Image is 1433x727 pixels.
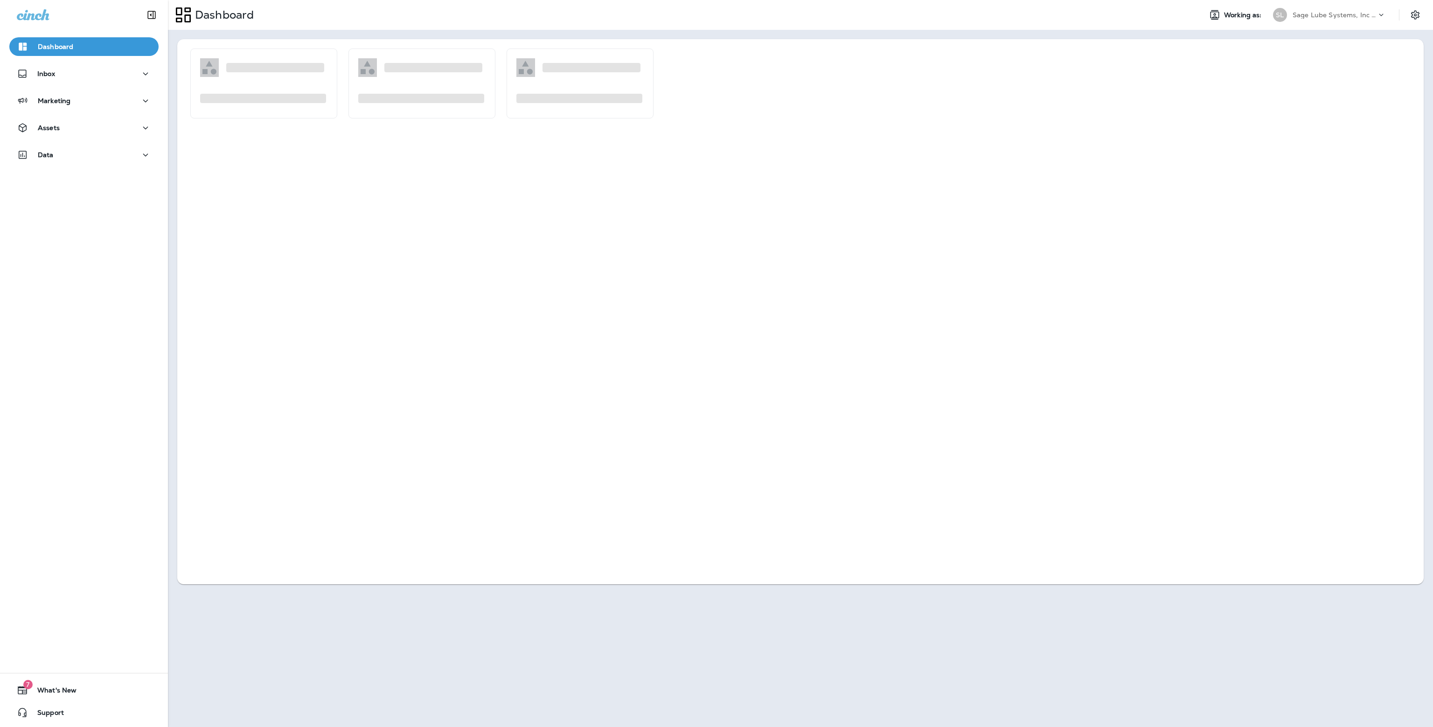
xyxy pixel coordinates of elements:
p: Dashboard [38,43,73,50]
p: Marketing [38,97,70,104]
button: Collapse Sidebar [139,6,165,24]
p: Sage Lube Systems, Inc dba LOF Xpress Oil Change [1293,11,1377,19]
button: Marketing [9,91,159,110]
button: Assets [9,118,159,137]
p: Dashboard [191,8,254,22]
button: Dashboard [9,37,159,56]
button: Inbox [9,64,159,83]
p: Inbox [37,70,55,77]
span: Working as: [1224,11,1264,19]
span: What's New [28,686,77,698]
button: 7What's New [9,681,159,699]
button: Support [9,703,159,722]
div: SL [1273,8,1287,22]
span: 7 [23,680,33,689]
span: Support [28,709,64,720]
p: Assets [38,124,60,132]
button: Settings [1407,7,1424,23]
p: Data [38,151,54,159]
button: Data [9,145,159,164]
